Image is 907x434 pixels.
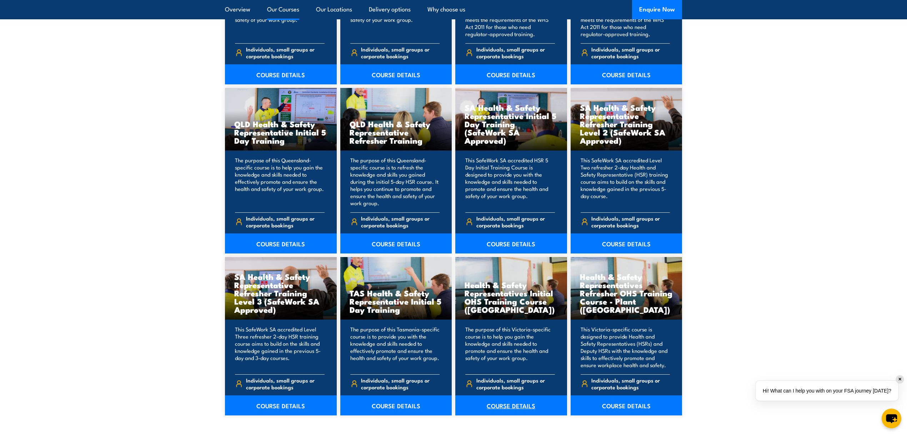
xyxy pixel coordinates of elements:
span: Individuals, small groups or corporate bookings [361,215,440,228]
span: Individuals, small groups or corporate bookings [476,215,555,228]
a: COURSE DETAILS [340,64,452,84]
p: The purpose of this Tasmania-specific course is to provide you with the knowledge and skills need... [350,326,440,369]
div: ✕ [896,375,904,383]
h3: QLD Health & Safety Representative Refresher Training [350,120,443,144]
span: Individuals, small groups or corporate bookings [591,215,670,228]
a: COURSE DETAILS [571,233,682,253]
a: COURSE DETAILS [225,64,337,84]
a: COURSE DETAILS [455,395,567,415]
span: Individuals, small groups or corporate bookings [246,215,325,228]
div: Hi! What can I help you with on your FSA journey [DATE]? [756,381,898,401]
p: The purpose of this Queensland-specific course is to refresh the knowledge and skills you gained ... [350,157,440,207]
span: Individuals, small groups or corporate bookings [361,377,440,390]
a: COURSE DETAILS [455,64,567,84]
span: Individuals, small groups or corporate bookings [476,377,555,390]
a: COURSE DETAILS [571,64,682,84]
span: Individuals, small groups or corporate bookings [476,46,555,59]
h3: Health & Safety Representatives Initial OHS Training Course ([GEOGRAPHIC_DATA]) [465,281,558,314]
p: This SafeWork SA accredited Level Two refresher 2-day Health and Safety Representative (HSR) trai... [581,157,670,207]
a: COURSE DETAILS [571,395,682,415]
span: Individuals, small groups or corporate bookings [246,46,325,59]
a: COURSE DETAILS [340,395,452,415]
p: The purpose of this Victoria-specific course is to help you gain the knowledge and skills needed ... [465,326,555,369]
p: This SafeWork SA accredited Level Three refresher 2-day HSR training course aims to build on the ... [235,326,325,369]
h3: TAS Health & Safety Representative Initial 5 Day Training [350,289,443,314]
p: The purpose of this Queensland-specific course is to help you gain the knowledge and skills neede... [235,157,325,207]
a: COURSE DETAILS [225,233,337,253]
span: Individuals, small groups or corporate bookings [361,46,440,59]
button: chat-button [882,409,901,428]
h3: Health & Safety Representatives Refresher OHS Training Course - Plant ([GEOGRAPHIC_DATA]) [580,272,673,314]
a: COURSE DETAILS [340,233,452,253]
span: Individuals, small groups or corporate bookings [591,46,670,59]
p: This Victoria-specific course is designed to provide Health and Safety Representatives (HSRs) and... [581,326,670,369]
h3: QLD Health & Safety Representative Initial 5 Day Training [234,120,327,144]
p: This SafeWork SA accredited HSR 5 Day Initial Training Course is designed to provide you with the... [465,157,555,207]
a: COURSE DETAILS [455,233,567,253]
span: Individuals, small groups or corporate bookings [246,377,325,390]
h3: SA Health & Safety Representative Refresher Training Level 2 (SafeWork SA Approved) [580,103,673,144]
a: COURSE DETAILS [225,395,337,415]
h3: SA Health & Safety Representative Initial 5 Day Training (SafeWork SA Approved) [465,103,558,144]
span: Individuals, small groups or corporate bookings [591,377,670,390]
h3: SA Health & Safety Representative Refresher Training Level 3 (SafeWork SA Approved) [234,272,327,314]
